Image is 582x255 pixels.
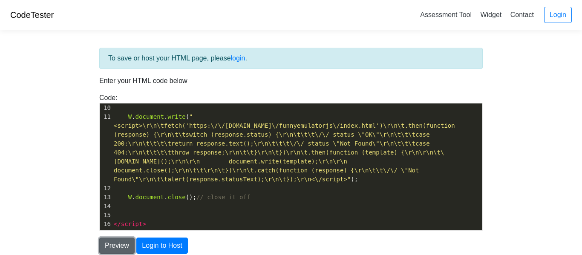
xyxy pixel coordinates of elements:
button: Preview [99,238,135,254]
div: 10 [100,103,112,112]
a: Contact [507,8,537,22]
a: Login [544,7,572,23]
span: document [135,113,164,120]
button: Login to Host [136,238,187,254]
span: </ [114,221,121,227]
div: 11 [100,112,112,121]
div: Code: [93,93,489,231]
span: document [135,194,164,201]
span: . . (); [114,194,250,201]
span: W [128,194,132,201]
span: > [142,221,146,227]
a: CodeTester [10,10,54,20]
div: 12 [100,184,112,193]
span: write [167,113,185,120]
a: login [231,54,245,62]
span: W [128,113,132,120]
a: Widget [477,8,505,22]
div: 16 [100,220,112,229]
div: 14 [100,202,112,211]
div: 15 [100,211,112,220]
a: Assessment Tool [417,8,475,22]
div: To save or host your HTML page, please . [99,48,483,69]
p: Enter your HTML code below [99,76,483,86]
span: close [167,194,185,201]
span: // close it off [196,194,250,201]
div: 13 [100,193,112,202]
span: . . ( ); [114,113,458,183]
span: script [121,221,143,227]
